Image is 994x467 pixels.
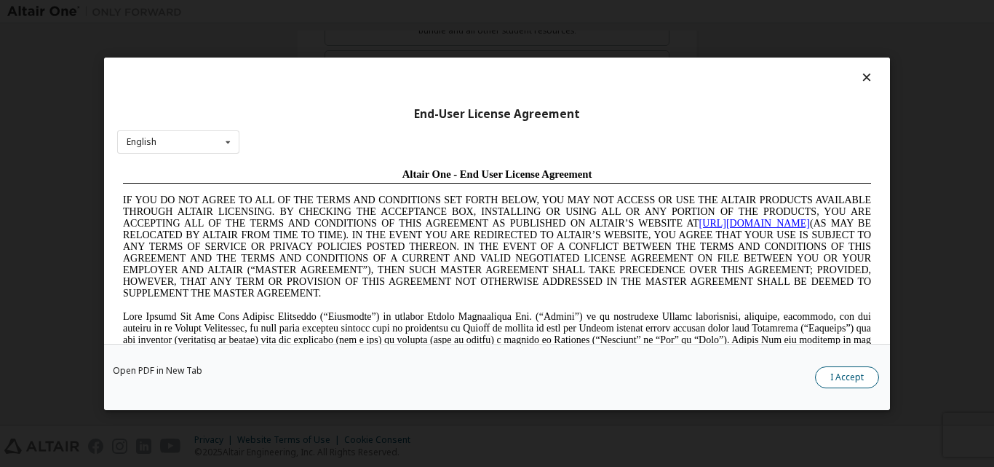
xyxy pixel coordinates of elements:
button: I Accept [815,366,879,388]
span: Lore Ipsumd Sit Ame Cons Adipisc Elitseddo (“Eiusmodte”) in utlabor Etdolo Magnaaliqua Eni. (“Adm... [6,149,754,253]
span: IF YOU DO NOT AGREE TO ALL OF THE TERMS AND CONDITIONS SET FORTH BELOW, YOU MAY NOT ACCESS OR USE... [6,32,754,136]
div: English [127,138,156,146]
a: Open PDF in New Tab [113,366,202,374]
a: [URL][DOMAIN_NAME] [582,55,693,66]
div: End-User License Agreement [117,106,877,121]
span: Altair One - End User License Agreement [285,6,475,17]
